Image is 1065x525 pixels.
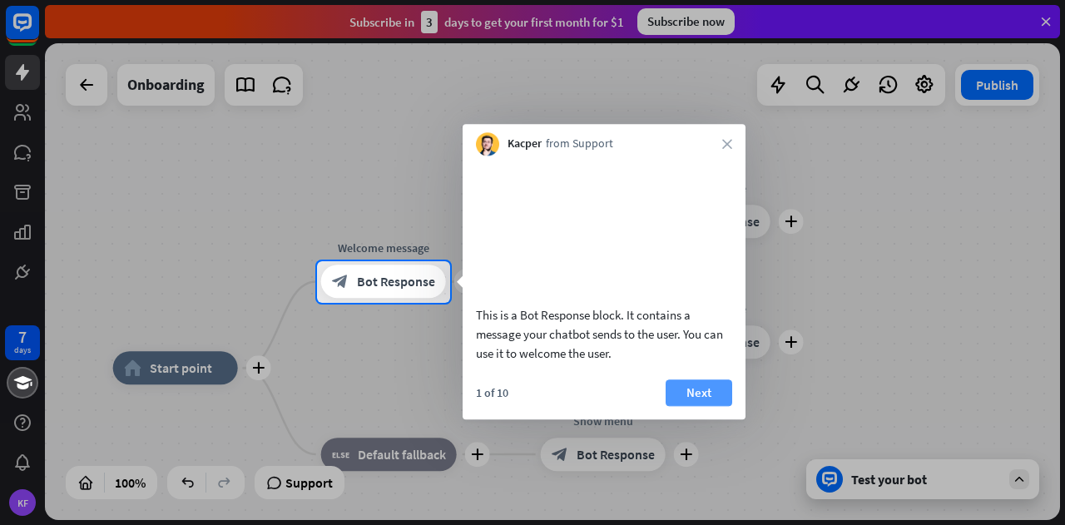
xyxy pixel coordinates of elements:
span: from Support [546,136,613,153]
i: close [722,139,732,149]
div: 1 of 10 [476,385,508,400]
div: This is a Bot Response block. It contains a message your chatbot sends to the user. You can use i... [476,305,732,363]
span: Bot Response [357,274,435,290]
i: block_bot_response [332,274,349,290]
span: Kacper [508,136,542,153]
button: Open LiveChat chat widget [13,7,63,57]
button: Next [666,379,732,406]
